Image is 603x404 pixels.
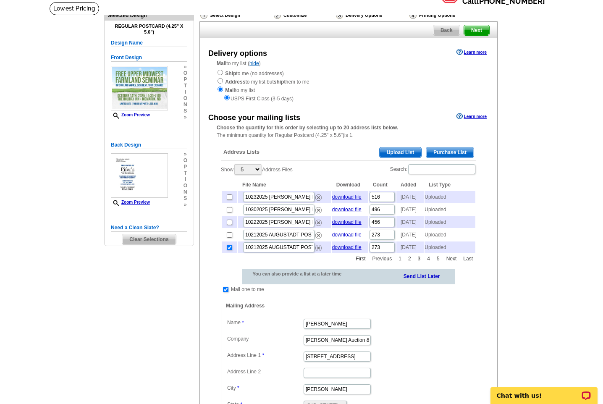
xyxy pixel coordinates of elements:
h4: Regular Postcard (4.25" x 5.6") [111,24,187,34]
td: [DATE] [396,229,424,241]
div: Selected Design [105,11,194,19]
td: Mail one to me [231,285,265,294]
span: Back [433,25,460,35]
span: o [184,95,187,102]
th: Added [396,180,424,190]
th: File Name [238,180,331,190]
div: Choose your mailing lists [208,112,300,123]
span: Address Lists [223,148,260,156]
span: s [184,108,187,114]
td: Uploaded [425,204,475,215]
a: Back [433,25,460,36]
span: » [184,151,187,157]
a: First [354,255,367,262]
td: [DATE] [396,241,424,253]
td: Uploaded [425,229,475,241]
a: Remove this list [315,218,322,224]
strong: Ship [225,71,236,76]
a: download file [332,194,362,200]
h5: Design Name [111,39,187,47]
a: hide [249,60,259,66]
img: Customize [274,11,281,19]
span: t [184,170,187,176]
a: Previous [370,255,394,262]
a: Remove this list [315,193,322,199]
span: o [184,183,187,189]
a: download file [332,219,362,225]
input: Search: [408,164,475,174]
a: download file [332,244,362,250]
strong: Mail [217,60,226,66]
a: 3 [416,255,423,262]
a: Learn more [456,113,487,120]
a: download file [332,232,362,238]
div: USPS First Class (3-5 days) [217,94,480,102]
div: You can also provide a list at a later time [242,269,364,279]
a: download file [332,207,362,212]
img: small-thumb.jpg [111,153,168,198]
th: List Type [425,180,475,190]
select: ShowAddress Files [234,164,261,175]
strong: Mail [225,87,235,93]
strong: Choose the quantity for this order by selecting up to 20 address lists below. [217,125,398,131]
a: Next [444,255,459,262]
a: 4 [425,255,432,262]
div: Customize [273,11,335,19]
th: Count [369,180,396,190]
img: delete.png [315,194,322,201]
div: Delivery options [208,48,267,59]
span: n [184,102,187,108]
label: Show Address Files [221,163,293,176]
span: i [184,89,187,95]
span: » [184,202,187,208]
label: Address Line 2 [227,368,303,375]
td: Uploaded [425,241,475,253]
div: to me (no addresses) to my list but them to me to my list [217,69,480,102]
img: delete.png [315,232,322,239]
a: Send List Later [404,272,440,280]
span: o [184,70,187,76]
img: Select Design [200,11,207,19]
div: Delivery Options [335,11,409,21]
td: Uploaded [425,191,475,203]
legend: Mailing Address [225,302,265,310]
label: Company [227,335,303,343]
label: Name [227,319,303,326]
h5: Need a Clean Slate? [111,224,187,232]
div: Printing Options [409,11,483,21]
a: Remove this list [315,231,322,236]
span: p [184,164,187,170]
strong: ship [274,79,284,85]
span: t [184,83,187,89]
a: 5 [435,255,442,262]
a: Last [461,255,475,262]
td: [DATE] [396,191,424,203]
span: Next [464,25,489,35]
img: delete.png [315,220,322,226]
span: i [184,176,187,183]
span: p [184,76,187,83]
img: small-thumb.jpg [111,66,168,110]
h5: Back Design [111,141,187,149]
a: Zoom Preview [111,113,150,117]
span: o [184,157,187,164]
a: 2 [406,255,413,262]
a: Remove this list [315,243,322,249]
img: delete.png [315,245,322,251]
td: [DATE] [396,204,424,215]
label: Address Line 1 [227,352,303,359]
a: Learn more [456,49,487,55]
img: Printing Options & Summary [409,11,417,19]
td: Uploaded [425,216,475,228]
strong: Address [225,79,245,85]
span: Clear Selections [122,234,176,244]
label: City [227,384,303,392]
img: delete.png [315,207,322,213]
h5: Front Design [111,54,187,62]
span: » [184,64,187,70]
span: Purchase List [426,147,474,157]
span: s [184,195,187,202]
img: Delivery Options [336,11,343,19]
